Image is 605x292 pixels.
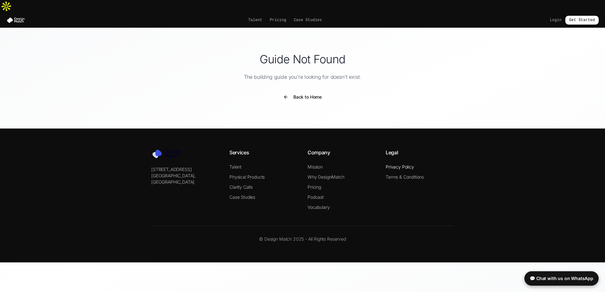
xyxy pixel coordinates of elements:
[308,174,344,180] a: Why DesignMatch
[308,204,330,210] a: Vocabulary
[6,17,28,23] img: Design Match
[308,149,376,156] h4: Company
[386,174,424,180] a: Terms & Conditions
[229,194,255,200] a: Case Studies
[229,164,241,169] a: Talent
[151,166,219,173] p: [STREET_ADDRESS]
[308,164,323,169] a: Mission
[386,149,454,156] h4: Legal
[89,73,516,81] p: The building guide you're looking for doesn't exist.
[565,16,599,25] a: Get Started
[550,18,562,23] a: Login
[294,18,322,23] a: Case Studies
[308,184,321,190] a: Pricing
[278,91,327,103] button: Back to Home
[308,194,324,200] a: Podcast
[151,149,186,159] img: Design Match
[151,173,219,185] p: [GEOGRAPHIC_DATA], [GEOGRAPHIC_DATA]
[89,53,516,66] h1: Guide Not Found
[229,174,265,180] a: Physical Products
[278,94,327,101] a: Back to Home
[386,164,414,169] a: Privacy Policy
[248,18,262,23] a: Talent
[229,184,253,190] a: Clarity Calls
[524,271,599,286] a: 💬 Chat with us on WhatsApp
[270,18,286,23] a: Pricing
[151,236,454,242] p: © Design Match 2025 - All Rights Reserved
[229,149,297,156] h4: Services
